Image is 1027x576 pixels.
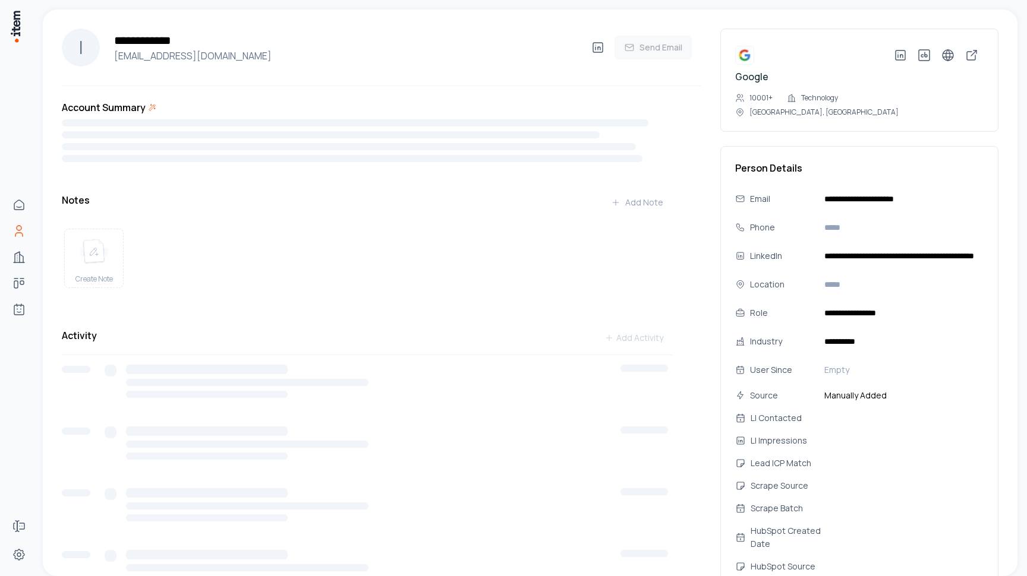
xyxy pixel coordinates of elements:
[749,107,899,117] p: [GEOGRAPHIC_DATA], [GEOGRAPHIC_DATA]
[735,161,984,175] h3: Person Details
[735,70,768,83] a: Google
[601,191,673,214] button: Add Note
[80,239,108,265] img: create note
[750,306,815,319] div: Role
[10,10,21,43] img: Item Brain Logo
[750,363,815,376] div: User Since
[7,543,31,566] a: Settings
[109,49,586,63] h4: [EMAIL_ADDRESS][DOMAIN_NAME]
[62,100,146,115] h3: Account Summary
[750,249,815,262] div: LinkedIn
[62,29,100,67] div: I
[749,93,773,103] p: 10001+
[751,412,827,425] div: LI Contacted
[75,274,113,284] span: Create Note
[751,434,827,447] div: LI Impressions
[750,335,815,348] div: Industry
[751,502,827,515] div: Scrape Batch
[7,219,31,243] a: People
[7,298,31,321] a: Agents
[611,197,663,208] div: Add Note
[824,364,849,376] span: Empty
[750,192,815,205] div: Email
[820,389,984,402] span: Manually Added
[751,524,827,550] div: HubSpot Created Date
[750,278,815,291] div: Location
[62,193,90,207] h3: Notes
[751,457,827,470] div: Lead ICP Match
[735,46,754,65] img: Google
[7,245,31,269] a: Companies
[64,229,124,288] button: create noteCreate Note
[801,93,838,103] p: Technology
[751,560,827,573] div: HubSpot Source
[751,479,827,492] div: Scrape Source
[62,328,97,343] h3: Activity
[820,360,984,379] button: Empty
[7,514,31,538] a: Forms
[7,271,31,295] a: Deals
[7,193,31,217] a: Home
[750,221,815,234] div: Phone
[750,389,815,402] div: Source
